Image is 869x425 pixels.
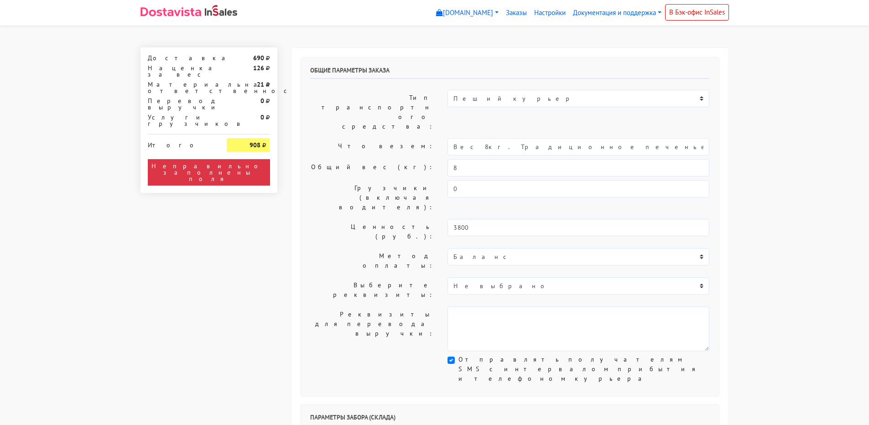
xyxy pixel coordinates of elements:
img: Dostavista - срочная курьерская служба доставки [140,7,201,16]
strong: 690 [253,54,264,62]
label: Реквизиты для перевода выручки: [303,306,441,351]
div: Итого [148,138,213,148]
div: Наценка за вес [141,65,220,78]
label: Грузчики (включая водителя): [303,180,441,215]
label: Тип транспортного средства: [303,90,441,135]
strong: 126 [253,64,264,72]
div: Материальная ответственность [141,81,220,94]
div: Услуги грузчиков [141,114,220,127]
a: Заказы [502,4,531,22]
div: Доставка [141,55,220,61]
a: В Бэк-офис InSales [665,4,729,21]
div: Перевод выручки [141,98,220,110]
strong: 908 [250,141,260,149]
a: Документация и поддержка [569,4,665,22]
label: Что везем: [303,138,441,155]
div: Неправильно заполнены поля [148,159,270,186]
h6: Общие параметры заказа [310,67,710,79]
strong: 0 [260,97,264,105]
label: Метод оплаты: [303,248,441,274]
strong: 0 [260,113,264,121]
label: Выберите реквизиты: [303,277,441,303]
a: Настройки [531,4,569,22]
label: Отправлять получателям SMS с интервалом прибытия и телефоном курьера [458,355,709,384]
label: Ценность (руб.): [303,219,441,244]
a: [DOMAIN_NAME] [432,4,502,22]
strong: 21 [257,80,264,88]
img: InSales [205,5,238,16]
label: Общий вес (кг): [303,159,441,176]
